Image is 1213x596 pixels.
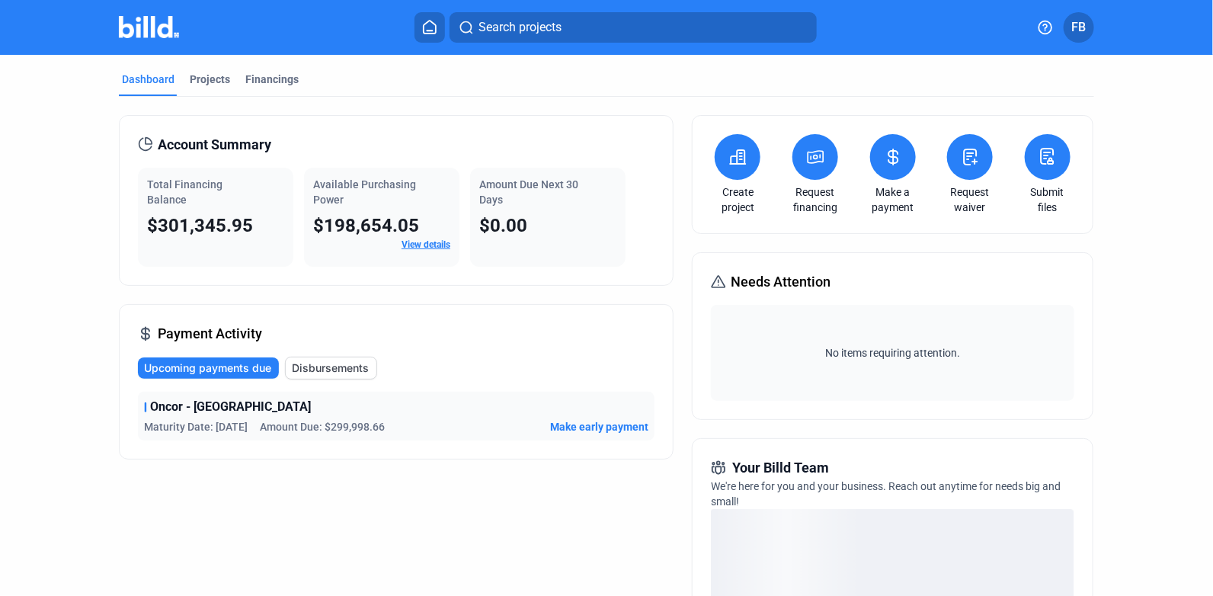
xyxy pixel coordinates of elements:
span: FB [1072,18,1087,37]
span: Amount Due: $299,998.66 [260,419,385,434]
a: Create project [711,184,764,215]
span: Available Purchasing Power [313,178,416,206]
button: Upcoming payments due [138,357,279,379]
span: $0.00 [479,215,527,236]
a: View details [402,239,450,250]
div: Projects [190,72,230,87]
button: FB [1064,12,1094,43]
span: Your Billd Team [732,457,829,479]
button: Search projects [450,12,817,43]
span: Account Summary [158,134,271,155]
div: Dashboard [122,72,174,87]
span: $301,345.95 [147,215,253,236]
span: Amount Due Next 30 Days [479,178,578,206]
img: Billd Company Logo [119,16,179,38]
button: Disbursements [285,357,377,380]
a: Request waiver [943,184,997,215]
div: Financings [245,72,299,87]
span: $198,654.05 [313,215,419,236]
span: Needs Attention [731,271,831,293]
a: Submit files [1021,184,1074,215]
span: Maturity Date: [DATE] [144,419,248,434]
a: Request financing [789,184,842,215]
span: We're here for you and your business. Reach out anytime for needs big and small! [711,480,1061,508]
span: Disbursements [292,360,369,376]
a: Make a payment [866,184,920,215]
span: Search projects [478,18,562,37]
span: Upcoming payments due [144,360,271,376]
span: Payment Activity [158,323,262,344]
span: Oncor - [GEOGRAPHIC_DATA] [150,398,311,416]
span: No items requiring attention. [717,345,1067,360]
button: Make early payment [550,419,648,434]
span: Total Financing Balance [147,178,222,206]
